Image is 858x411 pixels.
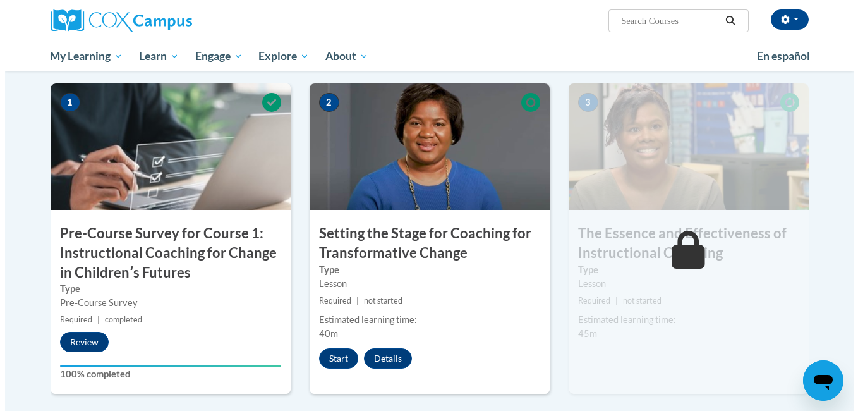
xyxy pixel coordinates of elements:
span: | [92,315,95,324]
img: Course Image [45,83,286,210]
span: not started [618,296,656,305]
span: Required [55,315,87,324]
span: 3 [573,93,593,112]
input: Search Courses [615,13,716,28]
iframe: Button to launch messaging window [798,360,838,401]
label: Type [573,263,794,277]
span: | [610,296,613,305]
button: Start [314,348,353,369]
button: Details [359,348,407,369]
button: Search [716,13,735,28]
span: 1 [55,93,75,112]
img: Course Image [564,83,804,210]
span: En español [752,49,805,63]
span: not started [359,296,397,305]
span: | [351,296,354,305]
div: Pre-Course Survey [55,296,276,310]
a: Engage [182,42,246,71]
a: Cox Campus [45,9,286,32]
div: Your progress [55,365,276,367]
h3: Setting the Stage for Coaching for Transformative Change [305,224,545,263]
span: Learn [134,49,174,64]
h3: The Essence and Effectiveness of Instructional Coaching [564,224,804,263]
button: Review [55,332,104,352]
label: Type [314,263,535,277]
span: completed [100,315,137,324]
div: Lesson [314,277,535,291]
span: Required [314,296,346,305]
span: 40m [314,328,333,339]
span: My Learning [45,49,118,64]
label: 100% completed [55,367,276,381]
a: My Learning [37,42,126,71]
span: 2 [314,93,334,112]
label: Type [55,282,276,296]
div: Lesson [573,277,794,291]
span: Explore [253,49,304,64]
h3: Pre-Course Survey for Course 1: Instructional Coaching for Change in Childrenʹs Futures [45,224,286,282]
a: Explore [245,42,312,71]
span: 45m [573,328,592,339]
span: About [320,49,363,64]
div: Main menu [27,42,823,71]
img: Course Image [305,83,545,210]
div: Estimated learning time: [314,313,535,327]
div: Estimated learning time: [573,313,794,327]
span: Required [573,296,605,305]
a: En español [744,43,813,70]
a: About [312,42,372,71]
button: Account Settings [766,9,804,30]
a: Learn [126,42,182,71]
img: Cox Campus [45,9,187,32]
span: Engage [190,49,238,64]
